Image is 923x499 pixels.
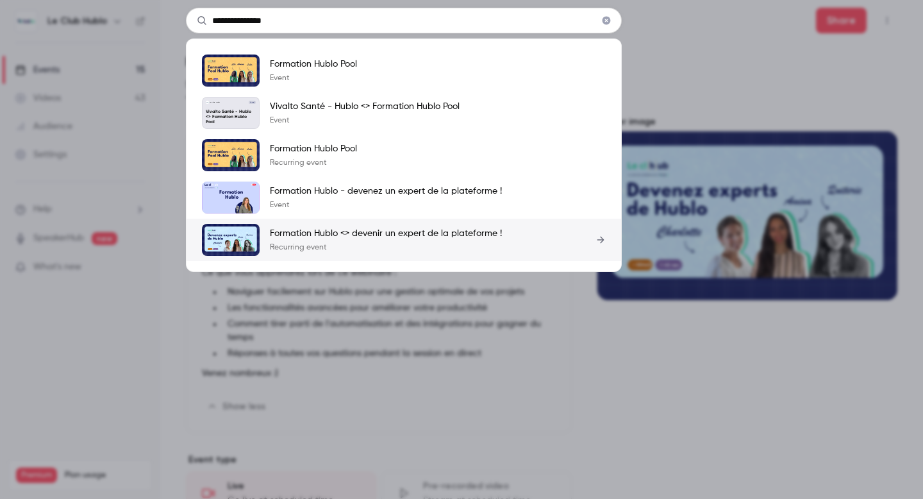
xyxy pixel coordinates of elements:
[249,101,256,103] span: [DATE]
[206,110,256,125] p: Vivalto Santé - Hublo <> Formation Hublo Pool
[270,227,502,240] p: Formation Hublo <> devenir un expert de la plateforme !
[270,115,460,126] p: Event
[202,139,260,171] img: Formation Hublo Pool
[210,101,220,103] p: Le Club Hublo
[270,185,502,198] p: Formation Hublo - devenez un expert de la plateforme !
[596,10,617,31] button: Clear
[270,142,357,155] p: Formation Hublo Pool
[270,158,357,168] p: Recurring event
[270,242,502,253] p: Recurring event
[202,55,260,87] img: Formation Hublo Pool
[270,200,502,210] p: Event
[270,58,357,71] p: Formation Hublo Pool
[202,182,260,214] img: Formation Hublo - devenez un expert de la plateforme !
[206,101,208,103] img: Vivalto Santé - Hublo <> Formation Hublo Pool
[270,73,357,83] p: Event
[270,100,460,113] p: Vivalto Santé - Hublo <> Formation Hublo Pool
[202,224,260,256] img: Formation Hublo <> devenir un expert de la plateforme !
